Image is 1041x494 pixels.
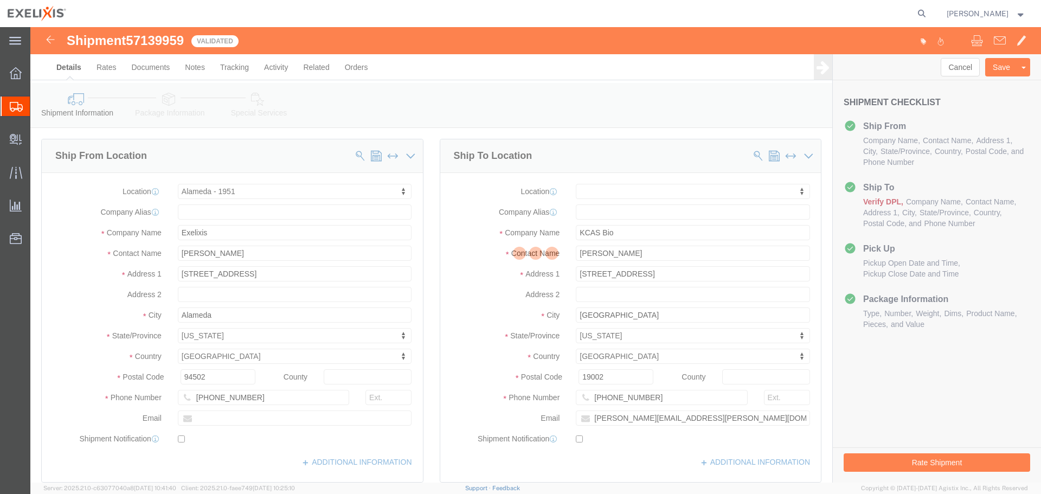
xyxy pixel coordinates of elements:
[134,485,176,491] span: [DATE] 10:41:40
[492,485,520,491] a: Feedback
[465,485,492,491] a: Support
[253,485,295,491] span: [DATE] 10:25:10
[861,484,1028,493] span: Copyright © [DATE]-[DATE] Agistix Inc., All Rights Reserved
[947,8,1008,20] span: Shaheed Mohammed
[946,7,1026,20] button: [PERSON_NAME]
[8,5,66,22] img: logo
[181,485,295,491] span: Client: 2025.21.0-faee749
[43,485,176,491] span: Server: 2025.21.0-c63077040a8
